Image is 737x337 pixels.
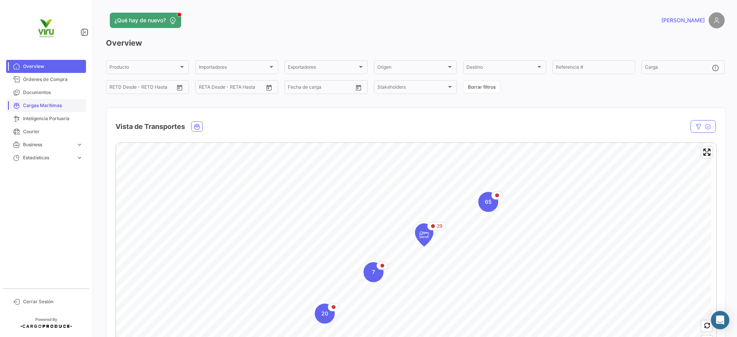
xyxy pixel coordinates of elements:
button: Open calendar [263,82,275,93]
span: [PERSON_NAME] [661,17,705,24]
a: Documentos [6,86,86,99]
img: viru.png [27,9,65,48]
span: Inteligencia Portuaria [23,115,83,122]
a: Courier [6,125,86,138]
span: Documentos [23,89,83,96]
input: Hasta [218,86,249,91]
span: expand_more [76,154,83,161]
span: Business [23,141,73,148]
span: Cargas Marítimas [23,102,83,109]
span: 29 [437,223,443,230]
span: Destino [466,66,535,71]
span: 7 [372,268,375,276]
button: Open calendar [353,82,364,93]
a: Cargas Marítimas [6,99,86,112]
button: Enter fullscreen [701,147,712,158]
div: Map marker [315,304,335,324]
span: Estadísticas [23,154,73,161]
div: Abrir Intercom Messenger [711,311,729,329]
button: ¿Qué hay de nuevo? [110,13,181,28]
button: Open calendar [174,82,185,93]
button: Ocean [192,122,202,131]
input: Desde [288,86,302,91]
span: Importadores [199,66,268,71]
input: Hasta [129,86,159,91]
div: Map marker [415,223,433,246]
button: Borrar filtros [463,81,501,93]
span: Órdenes de Compra [23,76,83,83]
span: ¿Qué hay de nuevo? [114,17,166,24]
span: Producto [109,66,178,71]
span: Overview [23,63,83,70]
span: Cerrar Sesión [23,298,83,305]
span: Exportadores [288,66,357,71]
h4: Vista de Transportes [116,121,185,132]
input: Desde [199,86,213,91]
input: Hasta [307,86,338,91]
span: Origen [377,66,446,71]
a: Inteligencia Portuaria [6,112,86,125]
h3: Overview [106,38,725,48]
img: placeholder-user.png [709,12,725,28]
a: Órdenes de Compra [6,73,86,86]
a: Overview [6,60,86,73]
span: expand_more [76,141,83,148]
input: Desde [109,86,123,91]
span: 20 [321,310,328,317]
span: Stakeholders [377,86,446,91]
div: Map marker [478,192,498,212]
div: Map marker [364,262,383,282]
span: Courier [23,128,83,135]
span: 65 [485,198,492,206]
